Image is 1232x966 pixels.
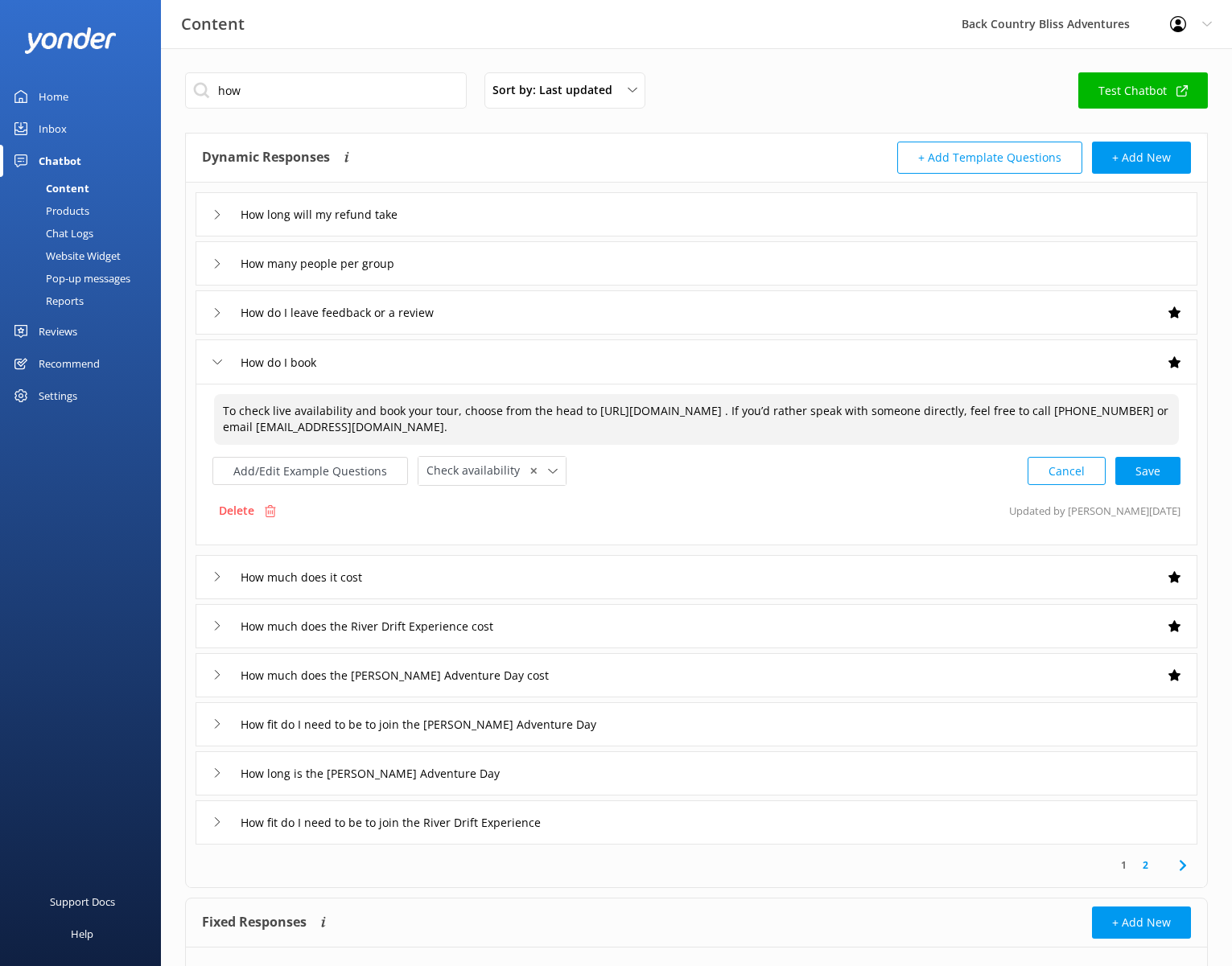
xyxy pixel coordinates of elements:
button: Cancel [1028,457,1106,485]
a: Test Chatbot [1078,72,1208,109]
span: Sort by: Last updated [492,81,622,99]
textarea: To check live availability and book your tour, choose from the head to [URL][DOMAIN_NAME] . If yo... [214,394,1179,445]
div: Chat Logs [10,222,93,245]
button: + Add New [1092,906,1191,939]
div: Reviews [39,315,77,347]
p: Updated by [PERSON_NAME] [DATE] [1009,495,1180,526]
div: Website Widget [10,245,121,267]
h3: Content [181,11,245,37]
span: Check availability [426,462,529,479]
div: Support Docs [50,886,115,918]
button: Save [1115,457,1180,485]
div: Content [10,177,89,199]
div: Recommend [39,347,100,380]
div: Pop-up messages [10,267,130,290]
a: Reports [10,290,161,312]
input: Search all Chatbot Content [185,72,467,109]
div: Settings [39,380,77,412]
a: Content [10,177,161,199]
button: + Add New [1092,142,1191,174]
a: Website Widget [10,245,161,267]
h4: Dynamic Responses [202,142,330,174]
a: 2 [1135,857,1156,873]
h4: Fixed Responses [202,906,307,939]
div: Help [71,918,93,950]
a: Pop-up messages [10,267,161,290]
div: Home [39,80,68,113]
img: yonder-white-logo.png [24,27,117,54]
a: Products [10,199,161,222]
div: Chatbot [39,145,81,177]
button: + Add Template Questions [897,142,1082,174]
div: Reports [10,290,84,312]
div: Inbox [39,113,67,145]
p: Delete [219,502,254,520]
span: ✕ [529,463,538,479]
a: 1 [1113,857,1135,873]
a: Chat Logs [10,222,161,245]
button: Add/Edit Example Questions [212,457,408,485]
div: Products [10,199,89,222]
